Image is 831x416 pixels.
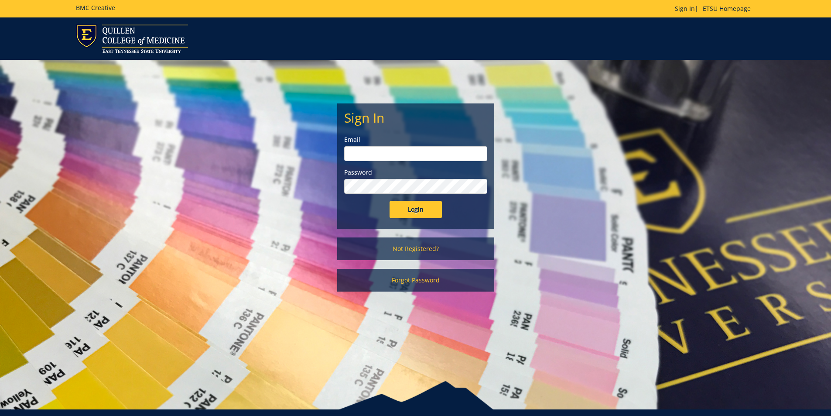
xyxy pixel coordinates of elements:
[390,201,442,218] input: Login
[337,237,494,260] a: Not Registered?
[675,4,755,13] p: |
[344,110,487,125] h2: Sign In
[76,4,115,11] h5: BMC Creative
[675,4,695,13] a: Sign In
[337,269,494,292] a: Forgot Password
[344,135,487,144] label: Email
[344,168,487,177] label: Password
[698,4,755,13] a: ETSU Homepage
[76,24,188,53] img: ETSU logo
